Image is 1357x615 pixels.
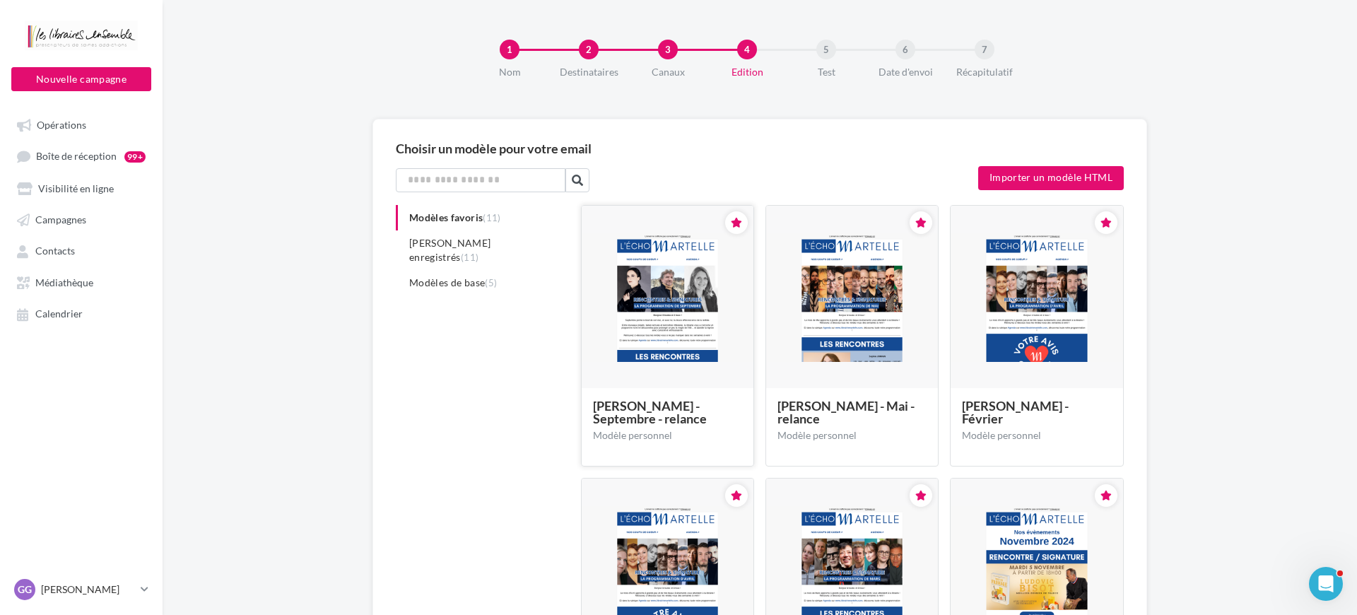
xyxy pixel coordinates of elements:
[8,143,154,169] a: Boîte de réception99+
[409,211,501,223] span: Modèles favoris
[962,429,1041,441] span: Modèle personnel
[36,151,117,163] span: Boîte de réception
[35,213,86,225] span: Campagnes
[816,40,836,59] div: 5
[35,245,75,257] span: Contacts
[8,206,154,232] a: Campagnes
[956,66,1013,78] span: Récapitulatif
[962,399,1111,425] div: [PERSON_NAME] - Février
[35,308,83,320] span: Calendrier
[652,66,685,78] span: Canaux
[35,276,93,288] span: Médiathèque
[485,277,497,288] span: (5)
[37,119,86,131] span: Opérations
[582,233,753,363] img: message.thumb
[818,66,835,78] span: Test
[38,182,114,194] span: Visibilité en ligne
[11,576,151,603] a: GG [PERSON_NAME]
[732,66,763,78] span: Edition
[975,40,994,59] div: 7
[409,276,497,288] span: Modèles de base
[483,212,500,223] span: (11)
[409,237,491,263] span: [PERSON_NAME] enregistrés
[895,40,915,59] div: 6
[978,166,1124,190] label: Importer un modèle HTML
[777,429,857,441] span: Modèle personnel
[8,238,154,263] a: Contacts
[8,300,154,326] a: Calendrier
[879,66,933,78] span: Date d'envoi
[8,175,154,201] a: Visibilité en ligne
[18,582,32,597] span: GG
[500,40,519,59] div: 1
[766,233,938,363] img: message.thumb
[1309,567,1343,601] iframe: Intercom live chat
[41,582,135,597] p: [PERSON_NAME]
[8,112,154,137] a: Opérations
[593,399,742,425] div: [PERSON_NAME] - Septembre - relance
[737,40,757,59] div: 4
[124,151,146,163] div: 99+
[777,399,927,425] div: [PERSON_NAME] - Mai - relance
[951,233,1122,363] img: message.thumb
[8,269,154,295] a: Médiathèque
[11,67,151,91] button: Nouvelle campagne
[396,142,1124,155] div: Choisir un modèle pour votre email
[579,40,599,59] div: 2
[658,40,678,59] div: 3
[560,66,618,78] span: Destinataires
[593,429,672,441] span: Modèle personnel
[499,66,521,78] span: Nom
[461,252,478,263] span: (11)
